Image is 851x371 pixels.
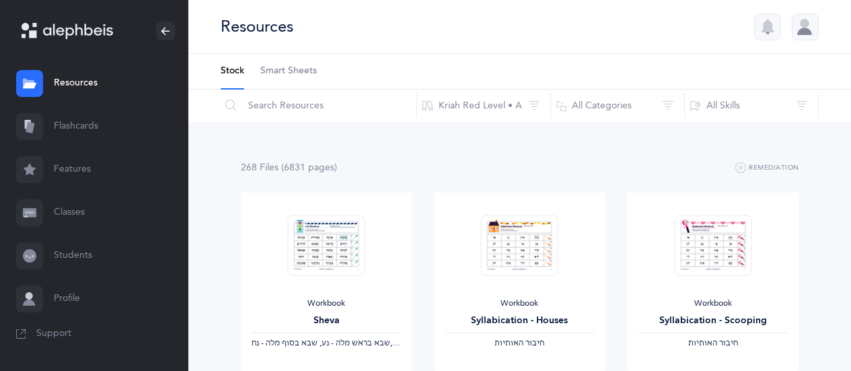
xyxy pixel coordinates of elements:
[252,314,402,328] div: Sheva
[252,338,390,347] span: ‫שבא בראש מלה - נע, שבא בסוף מלה - נח‬
[252,338,402,349] div: ‪, + 2‬
[674,215,751,276] img: Syllabication-Workbook-Level-1-EN_Red_Scooping_thumbnail_1741114434.png
[735,160,799,176] button: Remediation
[445,298,595,309] div: Workbook
[330,162,334,173] span: s
[241,162,279,173] span: 268 File
[416,90,551,122] button: Kriah Red Level • A
[688,338,738,347] span: ‫חיבור האותיות‬
[684,90,819,122] button: All Skills
[638,298,788,309] div: Workbook
[445,314,595,328] div: Syllabication - Houses
[481,215,558,276] img: Syllabication-Workbook-Level-1-EN_Red_Houses_thumbnail_1741114032.png
[252,298,402,309] div: Workbook
[281,162,337,173] span: (6831 page )
[288,215,365,276] img: Sheva-Workbook-Red_EN_thumbnail_1754012358.png
[220,90,417,122] input: Search Resources
[36,327,71,341] span: Support
[260,65,317,78] span: Smart Sheets
[274,162,279,173] span: s
[638,314,788,328] div: Syllabication - Scooping
[221,15,293,38] div: Resources
[494,338,544,347] span: ‫חיבור האותיות‬
[550,90,685,122] button: All Categories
